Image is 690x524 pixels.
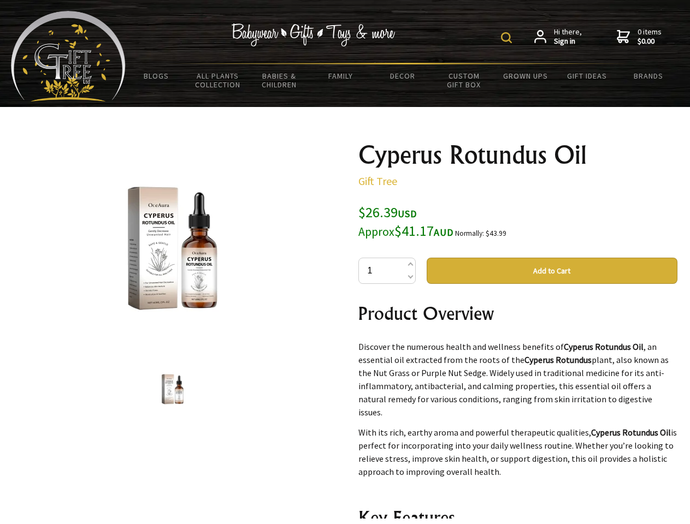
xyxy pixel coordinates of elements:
[556,64,618,87] a: Gift Ideas
[638,37,662,46] strong: $0.00
[11,11,126,102] img: Babyware - Gifts - Toys and more...
[371,64,433,87] a: Decor
[358,340,677,419] p: Discover the numerous health and wellness benefits of , an essential oil extracted from the roots...
[126,64,187,87] a: BLOGS
[427,258,677,284] button: Add to Cart
[87,163,258,334] img: Cyperus Rotundus Oil
[358,203,453,240] span: $26.39 $41.17
[524,354,592,365] strong: Cyperus Rotundus
[433,64,495,96] a: Custom Gift Box
[232,23,396,46] img: Babywear - Gifts - Toys & more
[618,64,680,87] a: Brands
[554,37,582,46] strong: Sign in
[358,224,394,239] small: Approx
[554,27,582,46] span: Hi there,
[617,27,662,46] a: 0 items$0.00
[358,142,677,168] h1: Cyperus Rotundus Oil
[358,300,677,326] h2: Product Overview
[358,426,677,478] p: With its rich, earthy aroma and powerful therapeutic qualities, is perfect for incorporating into...
[534,27,582,46] a: Hi there,Sign in
[501,32,512,43] img: product search
[310,64,372,87] a: Family
[564,341,644,352] strong: Cyperus Rotundus Oil
[434,226,453,239] span: AUD
[591,427,671,438] strong: Cyperus Rotundus Oil
[494,64,556,87] a: Grown Ups
[455,229,506,238] small: Normally: $43.99
[187,64,249,96] a: All Plants Collection
[249,64,310,96] a: Babies & Children
[358,174,397,188] a: Gift Tree
[398,207,417,220] span: USD
[638,27,662,46] span: 0 items
[152,368,193,410] img: Cyperus Rotundus Oil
